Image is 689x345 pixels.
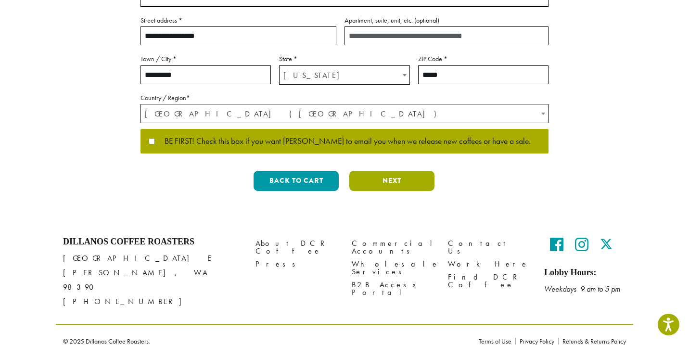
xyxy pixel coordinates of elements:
h4: Dillanos Coffee Roasters [63,237,241,247]
label: State [279,53,409,65]
a: Find DCR Coffee [448,271,530,292]
a: B2B Access Portal [352,279,434,299]
button: Back to cart [254,171,339,191]
span: Country / Region [140,104,549,123]
a: Wholesale Services [352,258,434,279]
span: State [279,65,409,85]
label: Town / City [140,53,271,65]
h5: Lobby Hours: [544,268,626,278]
a: Commercial Accounts [352,237,434,257]
button: Next [349,171,434,191]
a: Work Here [448,258,530,271]
span: United States (US) [141,104,548,123]
span: (optional) [414,16,439,25]
a: Contact Us [448,237,530,257]
span: Washington [280,66,409,85]
a: Terms of Use [479,338,515,345]
em: Weekdays 9 am to 5 pm [544,284,620,294]
label: Street address [140,14,336,26]
a: Refunds & Returns Policy [558,338,626,345]
a: About DCR Coffee [255,237,337,257]
input: BE FIRST! Check this box if you want [PERSON_NAME] to email you when we release new coffees or ha... [149,138,155,144]
a: Privacy Policy [515,338,558,345]
p: © 2025 Dillanos Coffee Roasters. [63,338,464,345]
a: Press [255,258,337,271]
p: [GEOGRAPHIC_DATA] E [PERSON_NAME], WA 98390 [PHONE_NUMBER] [63,251,241,309]
label: ZIP Code [418,53,549,65]
label: Apartment, suite, unit, etc. [344,14,549,26]
span: BE FIRST! Check this box if you want [PERSON_NAME] to email you when we release new coffees or ha... [155,137,531,146]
